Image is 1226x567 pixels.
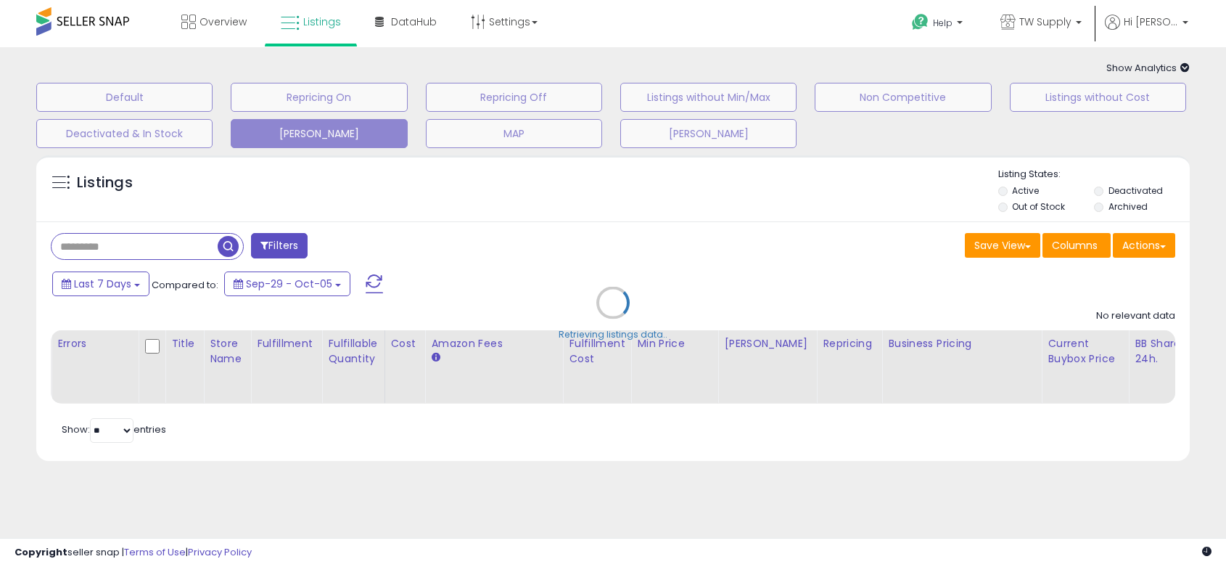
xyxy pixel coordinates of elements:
strong: Copyright [15,545,67,559]
i: Get Help [911,13,929,31]
button: Repricing On [231,83,407,112]
span: TW Supply [1019,15,1071,29]
a: Privacy Policy [188,545,252,559]
button: Default [36,83,213,112]
span: Help [933,17,953,29]
span: Hi [PERSON_NAME] [1124,15,1178,29]
span: Overview [199,15,247,29]
button: Listings without Min/Max [620,83,797,112]
a: Terms of Use [124,545,186,559]
button: Listings without Cost [1010,83,1186,112]
a: Help [900,2,977,47]
span: Show Analytics [1106,61,1190,75]
button: MAP [426,119,602,148]
div: Retrieving listings data.. [559,328,667,341]
a: Hi [PERSON_NAME] [1105,15,1188,47]
span: Listings [303,15,341,29]
button: Deactivated & In Stock [36,119,213,148]
span: DataHub [391,15,437,29]
button: [PERSON_NAME] [620,119,797,148]
div: seller snap | | [15,546,252,560]
button: [PERSON_NAME] [231,119,407,148]
button: Repricing Off [426,83,602,112]
button: Non Competitive [815,83,991,112]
